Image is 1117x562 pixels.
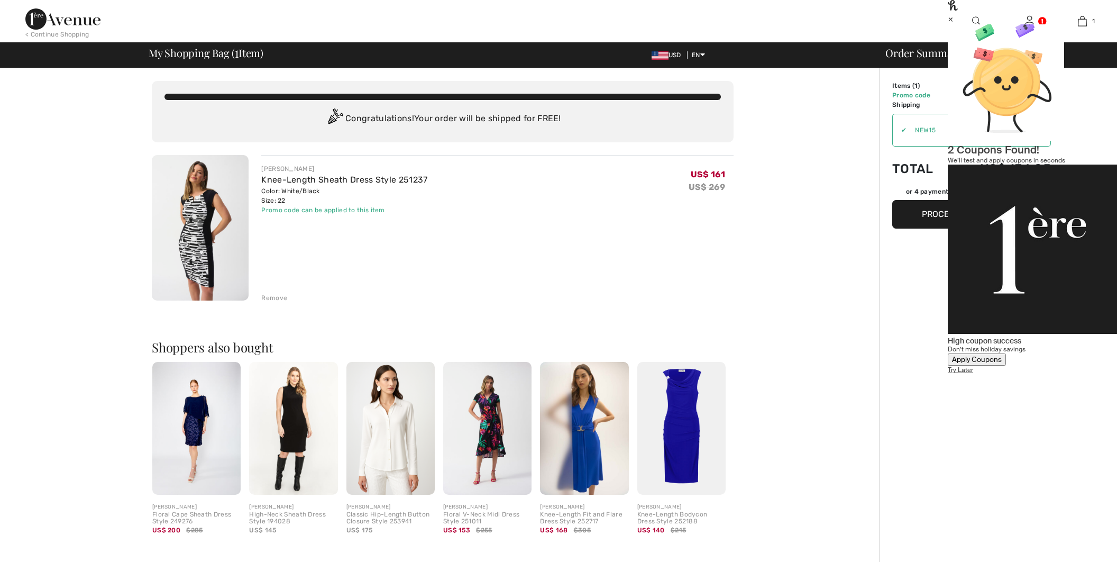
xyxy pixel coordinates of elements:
[346,362,435,495] img: Classic Hip-Length Button Closure Style 253941
[443,511,532,526] div: Floral V-Neck Midi Dress Style 251011
[1004,187,1042,196] img: Sezzle
[637,503,726,511] div: [PERSON_NAME]
[249,362,337,495] img: High-Neck Sheath Dress Style 194028
[540,503,628,511] div: [PERSON_NAME]
[637,511,726,526] div: Knee-Length Bodycon Dress Style 252188
[261,205,427,215] div: Promo code can be applied to this item
[324,108,345,130] img: Congratulation2.svg
[152,341,734,353] h2: Shoppers also bought
[1025,15,1034,28] img: My Info
[691,169,725,179] span: US$ 161
[25,8,100,30] img: 1ère Avenue
[950,100,1051,110] td: Free
[261,175,427,185] a: Knee-Length Sheath Dress Style 251237
[972,15,981,28] img: search the website
[906,187,1051,196] div: or 4 payments of with
[1092,16,1095,26] span: 1
[152,527,180,534] span: US$ 200
[261,164,427,174] div: [PERSON_NAME]
[892,81,950,90] td: Items ( )
[652,51,685,59] span: USD
[152,503,241,511] div: [PERSON_NAME]
[914,82,918,89] span: 1
[249,503,337,511] div: [PERSON_NAME]
[1003,30,1055,41] div: [PERSON_NAME]
[249,527,276,534] span: US$ 145
[689,182,725,192] s: US$ 269
[476,525,492,535] span: $255
[1025,16,1034,26] a: Sign In
[149,48,263,58] span: My Shopping Bag ( Item)
[637,362,726,495] img: Knee-Length Bodycon Dress Style 252188
[892,200,1051,229] button: Proceed to Summary
[907,114,1015,146] input: Promo code
[960,188,990,195] span: US$ 34.21
[25,30,89,39] div: < Continue Shopping
[443,362,532,495] img: Floral V-Neck Midi Dress Style 251011
[652,51,669,60] img: US Dollar
[950,90,1051,100] td: US$ -24.15
[950,81,1051,90] td: US$ 161.00
[922,209,1017,219] span: Proceed to Summary
[249,511,337,526] div: High-Neck Sheath Dress Style 194028
[692,51,705,59] span: EN
[892,100,950,110] td: Shipping
[152,362,241,495] img: Floral Cape Sheath Dress Style 249276
[892,90,950,100] td: Promo code
[1056,15,1108,28] a: 1
[443,527,470,534] span: US$ 153
[261,186,427,205] div: Color: White/Black Size: 22
[346,511,435,526] div: Classic Hip-Length Button Closure Style 253941
[186,525,203,535] span: $285
[892,187,1051,200] div: or 4 payments ofUS$ 34.21withSezzle Click to learn more about Sezzle
[671,525,686,535] span: $215
[235,45,239,59] span: 1
[261,293,287,303] div: Remove
[152,155,249,301] img: Knee-Length Sheath Dress Style 251237
[893,125,907,135] div: ✔
[443,503,532,511] div: [PERSON_NAME]
[873,48,1111,58] div: Order Summary
[346,527,373,534] span: US$ 175
[540,527,567,534] span: US$ 168
[1015,125,1042,135] span: Remove
[540,511,628,526] div: Knee-Length Fit and Flare Dress Style 252717
[152,511,241,526] div: Floral Cape Sheath Dress Style 249276
[540,362,628,495] img: Knee-Length Fit and Flare Dress Style 252717
[346,503,435,511] div: [PERSON_NAME]
[164,108,721,130] div: Congratulations! Your order will be shipped for FREE!
[637,527,665,534] span: US$ 140
[950,151,1051,187] td: US$ 136.85
[1078,15,1087,28] img: My Bag
[574,525,591,535] span: $305
[892,151,950,187] td: Total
